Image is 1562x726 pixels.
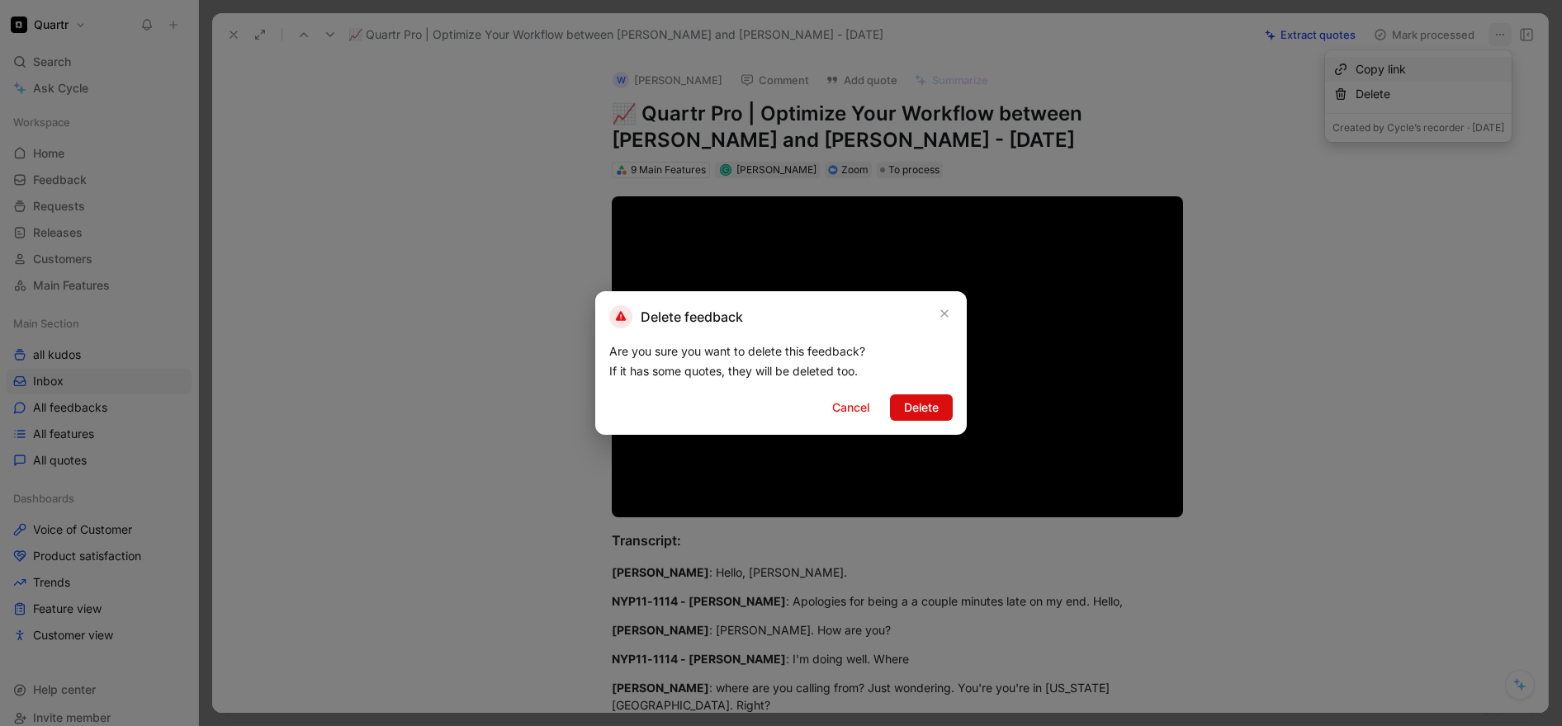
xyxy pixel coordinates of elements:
[609,305,743,328] h2: Delete feedback
[904,398,939,417] span: Delete
[832,398,869,417] span: Cancel
[818,394,883,421] button: Cancel
[609,342,953,381] div: Are you sure you want to delete this feedback? If it has some quotes, they will be deleted too.
[890,394,953,421] button: Delete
